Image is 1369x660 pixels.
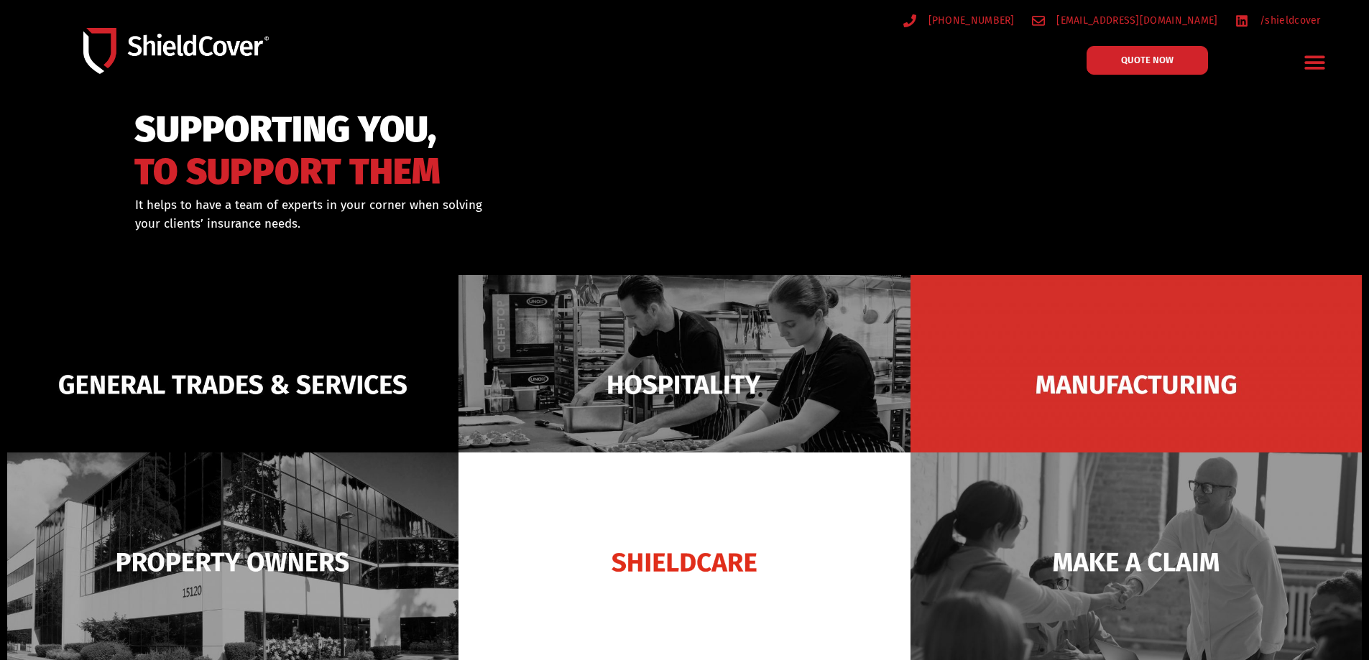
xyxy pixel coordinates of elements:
span: [EMAIL_ADDRESS][DOMAIN_NAME] [1053,11,1217,29]
div: Menu Toggle [1299,45,1332,79]
a: QUOTE NOW [1087,46,1208,75]
a: /shieldcover [1235,11,1321,29]
p: your clients’ insurance needs. [135,215,758,233]
span: QUOTE NOW [1121,55,1174,65]
a: [EMAIL_ADDRESS][DOMAIN_NAME] [1032,11,1218,29]
div: It helps to have a team of experts in your corner when solving [135,196,758,233]
a: [PHONE_NUMBER] [903,11,1015,29]
span: SUPPORTING YOU, [134,115,441,144]
img: Shield-Cover-Underwriting-Australia-logo-full [83,28,269,73]
span: /shieldcover [1256,11,1321,29]
span: [PHONE_NUMBER] [925,11,1015,29]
